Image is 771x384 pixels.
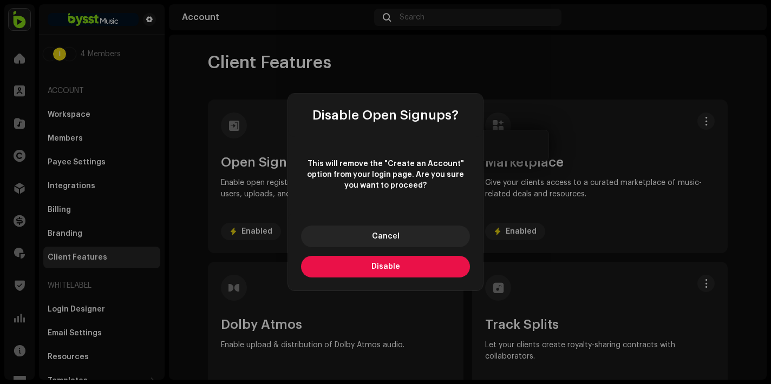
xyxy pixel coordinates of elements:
span: Disable [371,263,400,270]
span: Cancel [372,233,400,240]
button: Disable [301,256,470,277]
span: Disable Open Signups? [312,109,459,122]
button: Cancel [301,226,470,247]
span: This will remove the "Create an Account" option from your login page. Are you sure you want to pr... [301,158,470,191]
